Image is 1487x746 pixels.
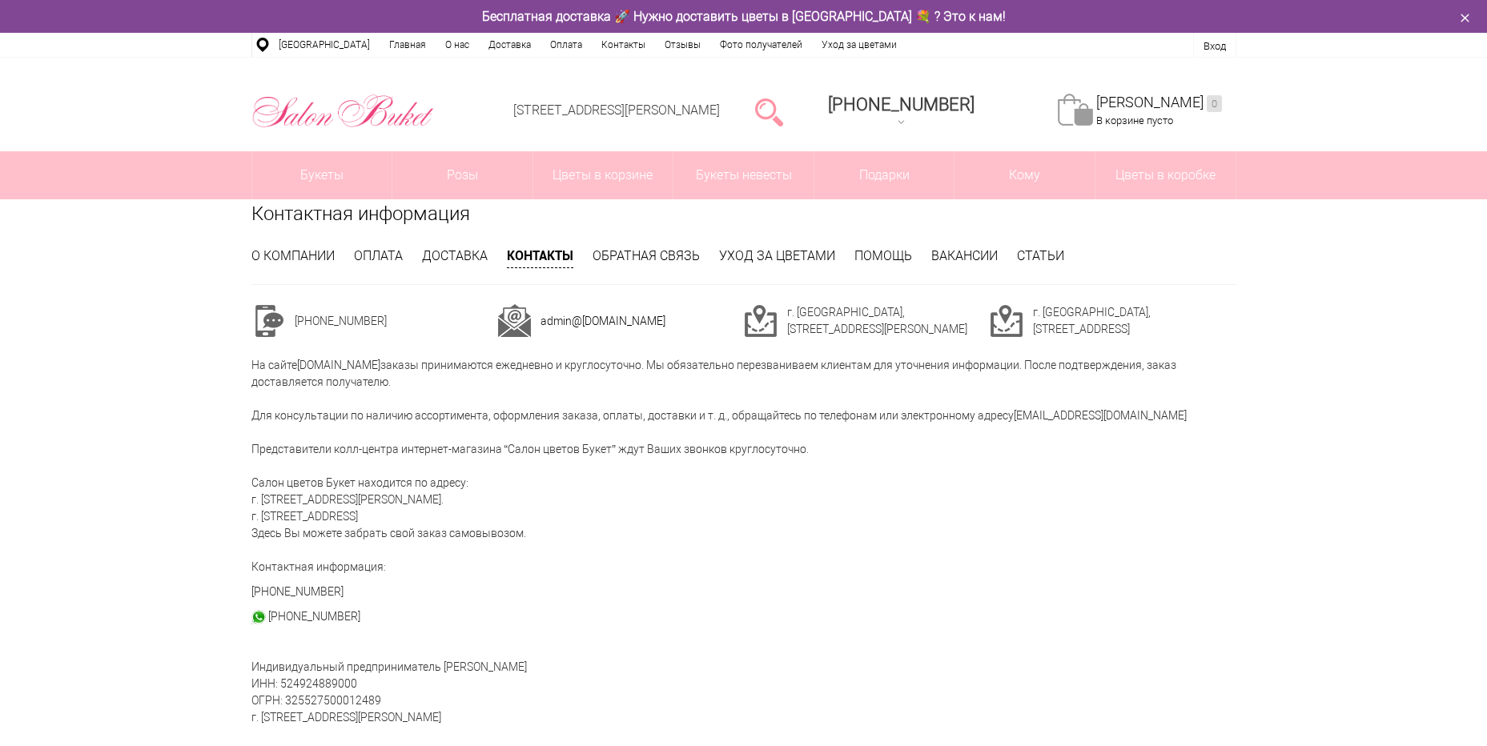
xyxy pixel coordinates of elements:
[269,33,380,57] a: [GEOGRAPHIC_DATA]
[787,304,991,338] td: г. [GEOGRAPHIC_DATA], [STREET_ADDRESS][PERSON_NAME]
[1096,94,1222,112] a: [PERSON_NAME]
[814,151,954,199] a: Подарки
[954,151,1095,199] span: Кому
[854,248,912,263] a: Помощь
[1014,409,1187,422] a: [EMAIL_ADDRESS][DOMAIN_NAME]
[513,102,720,118] a: [STREET_ADDRESS][PERSON_NAME]
[1096,114,1173,126] span: В корзине пусто
[1204,40,1226,52] a: Вход
[990,304,1023,338] img: cont3.png
[479,33,541,57] a: Доставка
[252,151,392,199] a: Букеты
[380,33,436,57] a: Главная
[497,304,531,338] img: cont2.png
[354,248,403,263] a: Оплата
[422,248,488,263] a: Доставка
[541,33,592,57] a: Оплата
[818,89,984,134] a: [PHONE_NUMBER]
[592,33,655,57] a: Контакты
[572,315,665,327] a: @[DOMAIN_NAME]
[812,33,906,57] a: Уход за цветами
[655,33,710,57] a: Отзывы
[593,248,700,263] a: Обратная связь
[828,94,975,114] span: [PHONE_NUMBER]
[1017,248,1064,263] a: Статьи
[1095,151,1236,199] a: Цветы в коробке
[295,304,498,338] td: [PHONE_NUMBER]
[436,33,479,57] a: О нас
[251,610,266,624] img: watsap_30.png.webp
[251,585,344,598] a: [PHONE_NUMBER]
[268,610,360,623] a: [PHONE_NUMBER]
[392,151,533,199] a: Розы
[507,247,573,268] a: Контакты
[1207,95,1222,112] ins: 0
[239,8,1248,25] div: Бесплатная доставка 🚀 Нужно доставить цветы в [GEOGRAPHIC_DATA] 💐 ? Это к нам!
[719,248,835,263] a: Уход за цветами
[541,315,572,327] a: admin
[1033,304,1236,338] td: г. [GEOGRAPHIC_DATA], [STREET_ADDRESS]
[744,304,778,338] img: cont3.png
[251,90,435,132] img: Цветы Нижний Новгород
[533,151,673,199] a: Цветы в корзине
[251,559,1236,576] p: Контактная информация:
[297,359,380,371] a: [DOMAIN_NAME]
[251,304,285,338] img: cont1.png
[673,151,814,199] a: Букеты невесты
[251,199,1236,228] h1: Контактная информация
[931,248,998,263] a: Вакансии
[251,248,335,263] a: О компании
[710,33,812,57] a: Фото получателей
